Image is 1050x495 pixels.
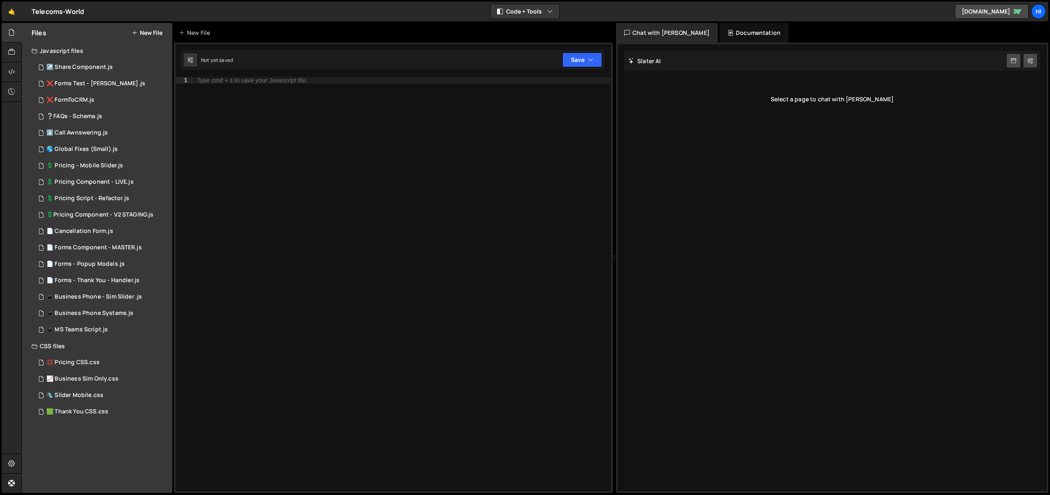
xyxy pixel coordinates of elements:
[46,277,139,284] div: 📄 Forms - Thank You - Handler.js
[46,359,100,366] div: 💢 Pricing CSS.css
[46,96,94,104] div: ❌ FormToCRM.js
[46,244,142,251] div: 📄 Forms Component - MASTER.js
[32,92,172,108] div: 7158/22493.js
[46,293,142,301] div: 📱 Business Phone - Sim Slider .js
[46,80,145,87] div: ❌ Forms Test - [PERSON_NAME].js
[46,211,153,219] div: 💲Pricing Component - V2 STAGING.js
[46,392,103,399] div: 🛝 Slider Mobile.css
[32,371,172,387] div: 7158/42062.css
[132,30,162,36] button: New File
[32,240,172,256] div: 7158/19021.js
[628,57,661,65] h2: Slater AI
[624,83,1040,116] div: Select a page to chat with [PERSON_NAME]
[32,141,172,157] div: 7158/25016.js
[32,354,172,371] div: 7158/20638.css
[491,4,559,19] button: Code + Tools
[179,29,213,37] div: New File
[46,146,118,153] div: 🌎 Global Fixes (Small).js
[1031,4,1046,19] a: Hi
[197,78,307,84] div: Type cmd + s to save your Javascript file.
[562,52,602,67] button: Save
[32,387,172,404] div: 7158/26695.css
[46,178,134,186] div: 💲 Pricing Component - LIVE.js
[616,23,718,43] div: Chat with [PERSON_NAME]
[22,43,172,59] div: Javascript files
[46,113,102,120] div: ❔FAQs - Schema.js
[32,75,172,92] div: 7158/22340.js
[32,404,172,420] div: 7158/26417.css
[32,272,172,289] div: 7158/19460.js
[201,57,233,64] div: Not yet saved
[32,7,84,16] div: Telecoms-World
[32,28,46,37] h2: Files
[46,195,129,202] div: 💲 Pricing Script - Refactor.js
[955,4,1029,19] a: [DOMAIN_NAME]
[2,2,22,21] a: 🤙
[46,310,133,317] div: 📱 Business Phone Systems.js
[32,59,172,75] div: 7158/42337.js
[46,129,108,137] div: ⬇️ Call Awnswering.js
[32,174,172,190] div: 7158/14556.js
[46,260,125,268] div: 📄 Forms - Popup Modals.js
[32,289,172,305] div: 7158/21323.js
[46,326,108,333] div: 📱 MS Teams Script.js
[46,228,113,235] div: 📄 Cancellation Form.js
[32,207,172,223] div: 7158/25820.js
[32,125,172,141] div: 7158/25631.js
[176,77,193,84] div: 1
[32,108,172,125] div: 7158/25348.js
[46,408,108,415] div: 🟩 Thank You CSS.css
[32,157,172,174] div: 7158/26222.js
[22,338,172,354] div: CSS files
[32,322,172,338] div: 7158/26371.js
[46,64,113,71] div: ↗️ Share Component.js
[46,375,119,383] div: 📈 Business Sim Only.css
[32,190,172,207] div: 7158/31009.js
[719,23,789,43] div: Documentation
[46,162,123,169] div: 💲 Pricing - Mobile Slider.js
[32,223,172,240] div: 7158/24334.js
[32,305,172,322] div: 7158/21517.js
[32,256,172,272] div: 7158/19834.js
